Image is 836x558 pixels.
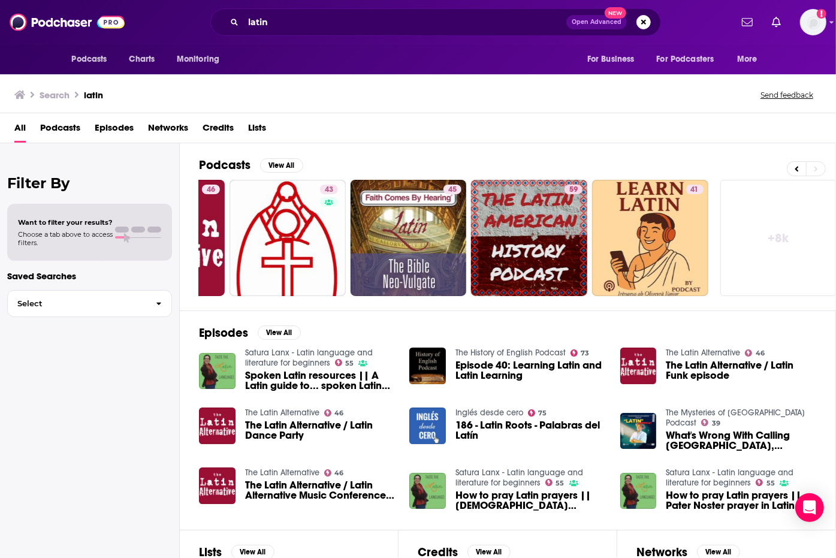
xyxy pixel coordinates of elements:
button: open menu [579,48,650,71]
span: 73 [581,351,590,356]
a: Credits [203,118,234,143]
button: Send feedback [757,90,817,100]
a: Lists [248,118,266,143]
a: 46 [324,409,344,417]
a: 75 [528,409,547,417]
span: Want to filter your results? [18,218,113,227]
span: Logged in as alignPR [800,9,826,35]
button: open menu [729,48,772,71]
button: View All [258,325,301,340]
span: 75 [539,411,547,416]
img: How to pray Latin prayers || Pater Noster prayer in Latin [620,473,657,509]
a: 73 [571,349,590,357]
button: Open AdvancedNew [566,15,627,29]
h3: Search [40,89,70,101]
span: New [605,7,626,19]
span: All [14,118,26,143]
a: The Latin Alternative / Latin Funk episode [666,360,816,381]
span: More [737,51,757,68]
a: 43 [320,185,338,194]
a: Show notifications dropdown [737,12,757,32]
a: 55 [545,479,565,486]
span: 41 [691,184,699,196]
h2: Filter By [7,174,172,192]
span: 46 [334,470,343,476]
img: The Latin Alternative / Latin Dance Party [199,408,236,444]
img: Spoken Latin resources || A Latin guide to... spoken Latin podcasts! [199,353,236,390]
img: Episode 40: Learning Latin and Latin Learning [409,348,446,384]
img: Podchaser - Follow, Share and Rate Podcasts [10,11,125,34]
img: The Latin Alternative / Latin Alternative Music Conference (LAMC) recap [199,467,236,504]
a: The Latin Alternative / Latin Alternative Music Conference (LAMC) recap [245,480,396,500]
a: Inglés desde cero [455,408,523,418]
a: 41 [592,180,708,296]
a: The Latin Alternative [245,467,319,478]
button: Select [7,290,172,317]
a: PodcastsView All [199,158,303,173]
span: 55 [766,481,775,486]
button: open menu [168,48,235,71]
img: The Latin Alternative / Latin Funk episode [620,348,657,384]
a: The Latin Alternative [245,408,319,418]
a: Charts [122,48,162,71]
a: 43 [230,180,346,296]
span: Monitoring [177,51,219,68]
button: open menu [64,48,123,71]
span: Open Advanced [572,19,621,25]
a: Networks [148,118,188,143]
span: 43 [325,184,333,196]
span: Choose a tab above to access filters. [18,230,113,247]
span: 55 [345,361,354,366]
svg: Add a profile image [817,9,826,19]
input: Search podcasts, credits, & more... [243,13,566,32]
span: 46 [756,351,765,356]
a: 45 [351,180,467,296]
a: 46 [202,185,220,194]
a: 46 [324,469,344,476]
a: Podcasts [40,118,80,143]
h2: Episodes [199,325,248,340]
a: 59 [471,180,587,296]
a: The Latin Alternative [666,348,740,358]
a: Satura Lanx - Latin language and literature for beginners [455,467,583,488]
div: Open Intercom Messenger [795,493,824,522]
span: How to pray Latin prayers || [DEMOGRAPHIC_DATA][PERSON_NAME] prayer in Latin [455,490,606,511]
a: What's Wrong With Calling Latin America, Latin America? [666,430,816,451]
span: The Latin Alternative / Latin Dance Party [245,420,396,441]
a: The History of English Podcast [455,348,566,358]
a: Spoken Latin resources || A Latin guide to... spoken Latin podcasts! [245,370,396,391]
a: Episode 40: Learning Latin and Latin Learning [455,360,606,381]
span: Podcasts [72,51,107,68]
a: Satura Lanx - Latin language and literature for beginners [245,348,373,368]
div: Search podcasts, credits, & more... [210,8,661,36]
span: What's Wrong With Calling [GEOGRAPHIC_DATA], [GEOGRAPHIC_DATA]? [666,430,816,451]
img: User Profile [800,9,826,35]
a: The Mysteries of Latin America Podcast [666,408,805,428]
img: 186 - Latin Roots - Palabras del Latín [409,408,446,444]
a: How to pray Latin prayers || Pater Noster prayer in Latin [666,490,816,511]
button: View All [260,158,303,173]
span: For Podcasters [657,51,714,68]
h3: latin [84,89,103,101]
a: 55 [335,359,354,366]
button: open menu [649,48,732,71]
span: 186 - Latin Roots - Palabras del Latín [455,420,606,441]
img: What's Wrong With Calling Latin America, Latin America? [620,413,657,450]
span: 59 [569,184,578,196]
span: Select [8,300,146,307]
